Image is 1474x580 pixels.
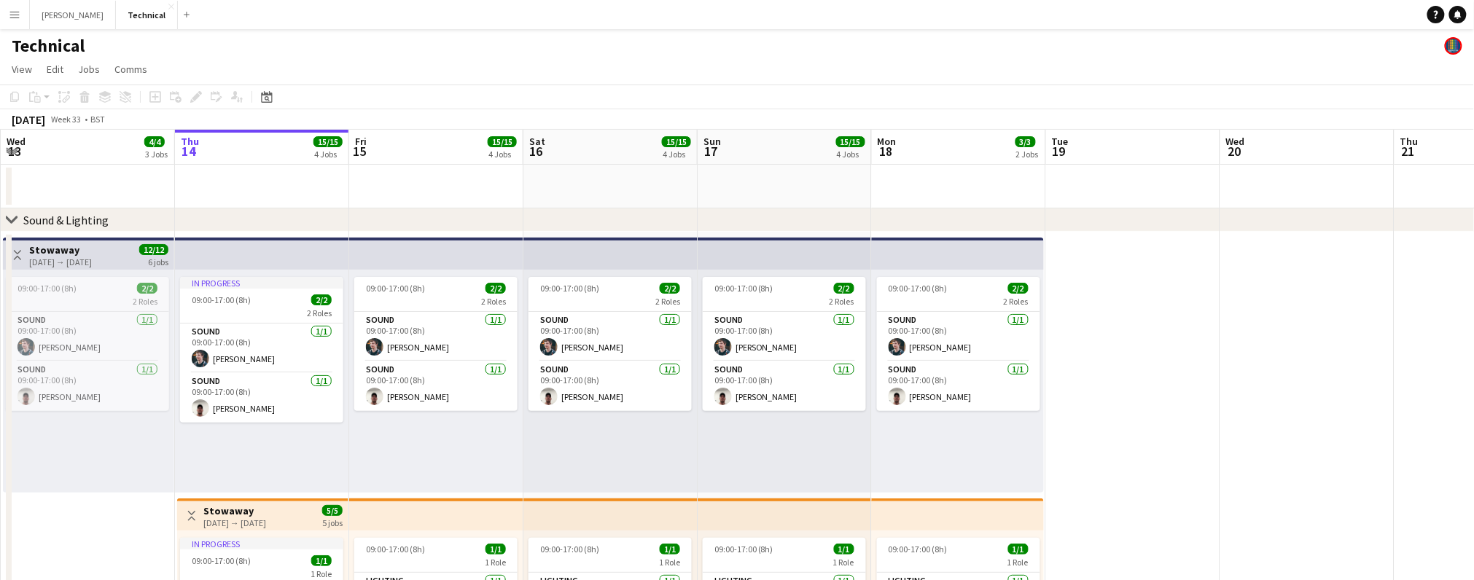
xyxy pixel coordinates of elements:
app-job-card: 09:00-17:00 (8h)2/22 RolesSound1/109:00-17:00 (8h)[PERSON_NAME]Sound1/109:00-17:00 (8h)[PERSON_NAME] [703,277,866,411]
span: 09:00-17:00 (8h) [366,283,425,294]
span: 1/1 [660,544,680,554]
app-card-role: Sound1/109:00-17:00 (8h)[PERSON_NAME] [180,324,343,373]
span: 1 Role [659,557,680,568]
app-job-card: In progress09:00-17:00 (8h)2/22 RolesSound1/109:00-17:00 (8h)[PERSON_NAME]Sound1/109:00-17:00 (8h... [180,277,343,423]
a: Edit [41,60,69,79]
span: 2 Roles [481,296,506,307]
app-card-role: Sound1/109:00-17:00 (8h)[PERSON_NAME] [703,361,866,411]
span: 09:00-17:00 (8h) [714,283,773,294]
app-card-role: Sound1/109:00-17:00 (8h)[PERSON_NAME] [877,312,1040,361]
span: 17 [701,143,721,160]
a: View [6,60,38,79]
span: 3/3 [1015,136,1036,147]
div: 3 Jobs [145,149,168,160]
app-card-role: Sound1/109:00-17:00 (8h)[PERSON_NAME] [529,312,692,361]
span: 1/1 [1008,544,1029,554]
span: 18 [876,143,897,160]
span: 1 Role [311,568,332,579]
span: Sun [703,135,721,148]
div: [DATE] → [DATE] [29,256,92,267]
button: [PERSON_NAME] [30,1,116,29]
span: 2 Roles [830,296,854,307]
span: 09:00-17:00 (8h) [714,544,773,554]
span: 15/15 [488,136,517,147]
span: 2 Roles [655,296,680,307]
span: 09:00-17:00 (8h) [540,283,599,294]
span: 1/1 [311,555,332,566]
span: View [12,63,32,76]
div: 4 Jobs [488,149,516,160]
span: 20 [1224,143,1245,160]
span: 2 Roles [307,307,332,318]
span: 2 Roles [1004,296,1029,307]
span: 21 [1398,143,1419,160]
app-card-role: Sound1/109:00-17:00 (8h)[PERSON_NAME] [703,312,866,361]
app-job-card: 09:00-17:00 (8h)2/22 RolesSound1/109:00-17:00 (8h)[PERSON_NAME]Sound1/109:00-17:00 (8h)[PERSON_NAME] [6,277,169,411]
span: Jobs [78,63,100,76]
span: 15/15 [662,136,691,147]
span: 2/2 [660,283,680,294]
span: 1 Role [1007,557,1029,568]
span: Comms [114,63,147,76]
span: Thu [1400,135,1419,148]
app-card-role: Sound1/109:00-17:00 (8h)[PERSON_NAME] [529,361,692,411]
span: 09:00-17:00 (8h) [889,283,948,294]
app-card-role: Sound1/109:00-17:00 (8h)[PERSON_NAME] [354,312,518,361]
div: 5 jobs [322,516,343,528]
app-user-avatar: Polly Fleming [1445,37,1462,55]
h3: Stowaway [29,243,92,256]
app-job-card: 09:00-17:00 (8h)2/22 RolesSound1/109:00-17:00 (8h)[PERSON_NAME]Sound1/109:00-17:00 (8h)[PERSON_NAME] [354,277,518,411]
app-card-role: Sound1/109:00-17:00 (8h)[PERSON_NAME] [180,373,343,423]
span: Edit [47,63,63,76]
span: 2/2 [137,283,157,294]
span: 2/2 [311,294,332,305]
span: Thu [181,135,199,148]
span: Fri [355,135,367,148]
span: 2/2 [486,283,506,294]
span: 15/15 [313,136,343,147]
span: 1/1 [834,544,854,554]
div: In progress [180,277,343,289]
div: Sound & Lighting [23,213,109,227]
span: 09:00-17:00 (8h) [540,544,599,554]
span: 12/12 [139,244,168,255]
a: Jobs [72,60,106,79]
span: 1 Role [833,557,854,568]
span: 19 [1050,143,1069,160]
h3: Stowaway [203,504,266,517]
div: 2 Jobs [1016,149,1039,160]
app-card-role: Sound1/109:00-17:00 (8h)[PERSON_NAME] [6,312,169,361]
div: BST [90,114,105,125]
span: 09:00-17:00 (8h) [17,283,77,294]
span: 09:00-17:00 (8h) [192,294,251,305]
app-job-card: 09:00-17:00 (8h)2/22 RolesSound1/109:00-17:00 (8h)[PERSON_NAME]Sound1/109:00-17:00 (8h)[PERSON_NAME] [877,277,1040,411]
div: [DATE] [12,112,45,127]
h1: Technical [12,35,85,57]
app-card-role: Sound1/109:00-17:00 (8h)[PERSON_NAME] [354,361,518,411]
span: 09:00-17:00 (8h) [192,555,251,566]
div: In progress [180,538,343,549]
span: 5/5 [322,505,343,516]
span: 2 Roles [133,296,157,307]
span: Sat [529,135,545,148]
span: 13 [4,143,26,160]
span: 4/4 [144,136,165,147]
span: 14 [179,143,199,160]
span: 2/2 [834,283,854,294]
span: Wed [7,135,26,148]
span: 15 [353,143,367,160]
div: 6 jobs [148,255,168,267]
app-job-card: 09:00-17:00 (8h)2/22 RolesSound1/109:00-17:00 (8h)[PERSON_NAME]Sound1/109:00-17:00 (8h)[PERSON_NAME] [529,277,692,411]
span: 1/1 [486,544,506,554]
div: 4 Jobs [837,149,865,160]
app-card-role: Sound1/109:00-17:00 (8h)[PERSON_NAME] [877,361,1040,411]
a: Comms [109,60,153,79]
span: 16 [527,143,545,160]
span: Week 33 [48,114,85,125]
